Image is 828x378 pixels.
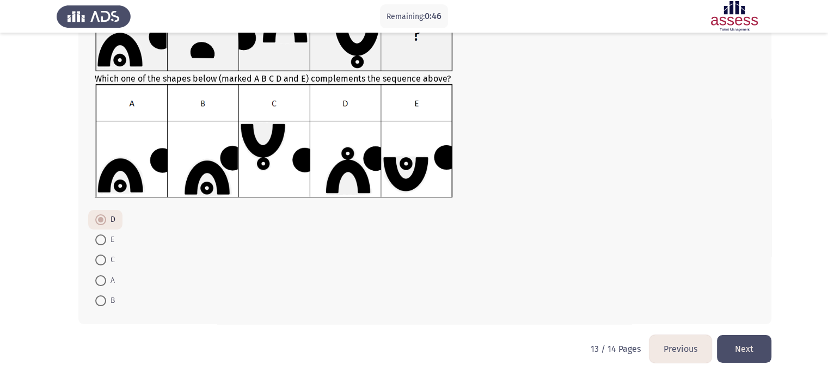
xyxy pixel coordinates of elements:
button: load next page [717,335,771,363]
img: Assessment logo of ASSESS Focus 4 Module Assessment (EN/AR) (Advanced - IB) [697,1,771,32]
button: load previous page [649,335,712,363]
span: C [106,253,115,267]
p: Remaining: [387,10,441,23]
span: E [106,233,114,246]
span: A [106,274,115,287]
img: Assess Talent Management logo [57,1,131,32]
span: B [106,294,115,307]
p: 13 / 14 Pages [591,344,641,354]
span: 0:46 [425,11,441,21]
span: D [106,213,115,226]
img: UkFYYV8wOTJfQi5wbmcxNjkxMzMwMjc4ODgw.png [95,84,452,197]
